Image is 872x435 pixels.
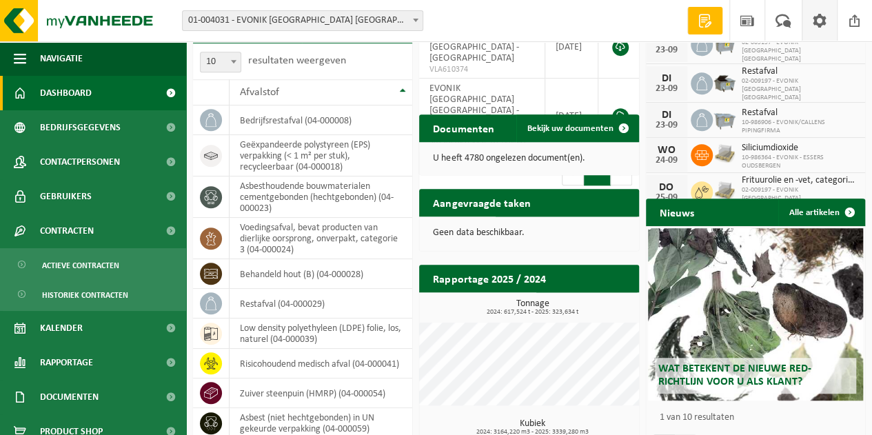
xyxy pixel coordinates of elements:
span: Contracten [40,214,94,248]
span: Bedrijfsgegevens [40,110,121,145]
span: 02-009197 - EVONIK [GEOGRAPHIC_DATA] [GEOGRAPHIC_DATA] [742,186,858,211]
span: 02-009197 - EVONIK [GEOGRAPHIC_DATA] [GEOGRAPHIC_DATA] [742,77,858,102]
a: Wat betekent de nieuwe RED-richtlijn voor u als klant? [648,228,863,401]
span: 02-009197 - EVONIK [GEOGRAPHIC_DATA] [GEOGRAPHIC_DATA] [742,39,858,63]
td: geëxpandeerde polystyreen (EPS) verpakking (< 1 m² per stuk), recycleerbaar (04-000018) [230,135,412,176]
div: DI [653,73,680,84]
div: DI [653,110,680,121]
span: 10 [201,52,241,72]
h2: Documenten [419,114,507,141]
span: 10-986364 - EVONIK - ESSERS OUDSBERGEN [742,154,858,170]
span: Restafval [742,108,858,119]
div: WO [653,145,680,156]
span: 2024: 617,524 t - 2025: 323,634 t [426,309,638,316]
div: 23-09 [653,121,680,130]
span: Afvalstof [240,87,279,98]
td: [DATE] [545,79,598,153]
span: EVONIK [GEOGRAPHIC_DATA] [GEOGRAPHIC_DATA] - [GEOGRAPHIC_DATA] [429,83,518,127]
div: DO [653,182,680,193]
h2: Rapportage 2025 / 2024 [419,265,559,292]
td: bedrijfsrestafval (04-000008) [230,105,412,135]
span: Kalender [40,311,83,345]
td: zuiver steenpuin (HMRP) (04-000054) [230,378,412,408]
div: 23-09 [653,45,680,55]
span: Restafval [742,66,858,77]
span: Actieve contracten [42,252,119,279]
span: Historiek contracten [42,282,128,308]
a: Historiek contracten [3,281,183,307]
img: LP-PA-00000-WDN-11 [713,142,736,165]
td: risicohoudend medisch afval (04-000041) [230,349,412,378]
h3: Tonnage [426,299,638,316]
p: U heeft 4780 ongelezen document(en). [433,154,625,163]
span: Dashboard [40,76,92,110]
a: Bekijk rapportage [536,292,638,319]
td: behandeld hout (B) (04-000028) [230,259,412,289]
img: WB-2500-GAL-GY-01 [713,32,736,55]
td: [DATE] [545,15,598,79]
img: WB-2500-GAL-GY-01 [713,107,736,130]
img: WB-5000-GAL-GY-01 [713,70,736,94]
span: 01-004031 - EVONIK ANTWERPEN NV - ANTWERPEN [183,11,423,30]
span: Contactpersonen [40,145,120,179]
td: low density polyethyleen (LDPE) folie, los, naturel (04-000039) [230,318,412,349]
span: 10 [200,52,241,72]
a: Alle artikelen [778,199,864,226]
div: 23-09 [653,84,680,94]
span: Navigatie [40,41,83,76]
a: Actieve contracten [3,252,183,278]
td: voedingsafval, bevat producten van dierlijke oorsprong, onverpakt, categorie 3 (04-000024) [230,218,412,259]
span: Siliciumdioxide [742,143,858,154]
h2: Nieuws [646,199,708,225]
span: Rapportage [40,345,93,380]
span: Bekijk uw documenten [527,124,614,133]
p: Geen data beschikbaar. [433,228,625,238]
span: Gebruikers [40,179,92,214]
p: 1 van 10 resultaten [660,413,858,423]
a: Bekijk uw documenten [516,114,638,142]
span: 01-004031 - EVONIK ANTWERPEN NV - ANTWERPEN [182,10,423,31]
h2: Aangevraagde taken [419,189,544,216]
span: Documenten [40,380,99,414]
img: LP-PA-00000-WDN-11 [713,179,736,203]
span: 10-986906 - EVONIK/CALLENS PIPINGFIRMA [742,119,858,135]
div: 24-09 [653,156,680,165]
span: VLA610374 [429,64,534,75]
td: restafval (04-000029) [230,289,412,318]
span: Wat betekent de nieuwe RED-richtlijn voor u als klant? [658,363,811,387]
td: asbesthoudende bouwmaterialen cementgebonden (hechtgebonden) (04-000023) [230,176,412,218]
label: resultaten weergeven [248,55,346,66]
span: Frituurolie en -vet, categorie 3 (huishoudelijk) (ongeschikt voor vergisting) [742,175,858,186]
